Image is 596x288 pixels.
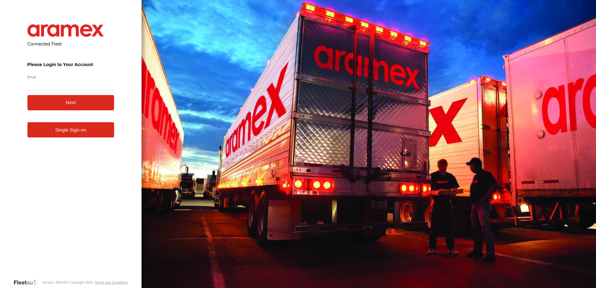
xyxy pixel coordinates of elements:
[66,281,128,284] div: © Copyright 2025 -
[27,74,114,79] label: Email
[13,279,42,286] a: Visit our Website
[42,281,66,284] div: Version: 306.00
[27,41,114,47] h2: Connected Fleet
[27,24,104,37] img: Aramex
[27,95,114,110] button: Next
[27,62,114,67] h3: Please Login to Your Account
[27,122,114,137] a: Single Sign-on
[95,281,128,284] a: Terms and Conditions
